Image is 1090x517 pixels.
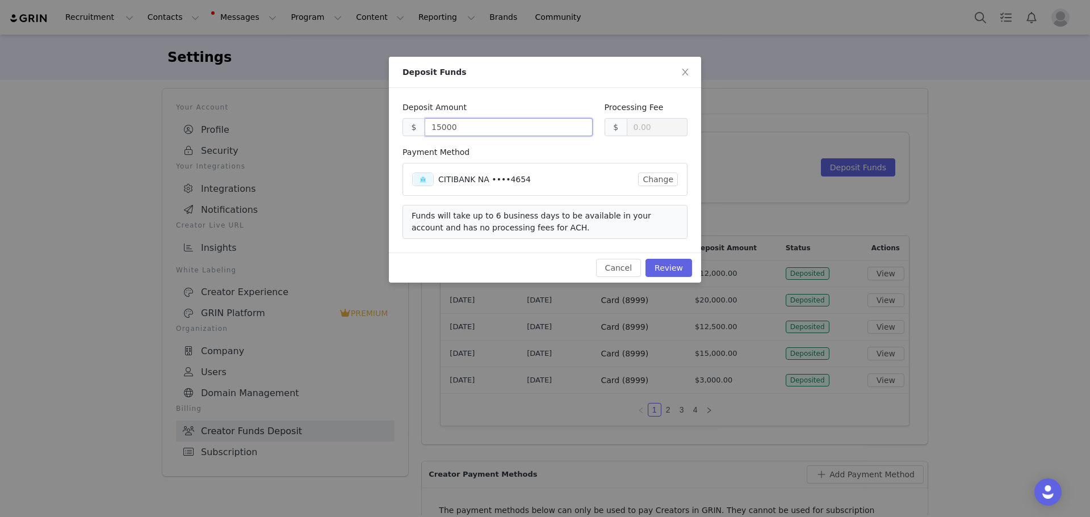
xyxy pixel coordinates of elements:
span: Funds will take up to 6 business days to be available in your account and has no processing fees ... [412,211,651,232]
div: $ [403,118,425,136]
i: icon: close [681,68,690,77]
button: Change [638,173,678,186]
div: Open Intercom Messenger [1034,478,1062,506]
button: Cancel [596,259,641,277]
button: Review [645,259,692,277]
span: Deposit Funds [403,68,467,77]
button: Close [669,57,701,89]
div: $ [605,118,627,136]
span: CITIBANK NA ••••4654 [438,175,531,184]
label: Deposit Amount [403,103,467,112]
label: Processing Fee [605,103,664,112]
label: Payment Method [403,148,469,157]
